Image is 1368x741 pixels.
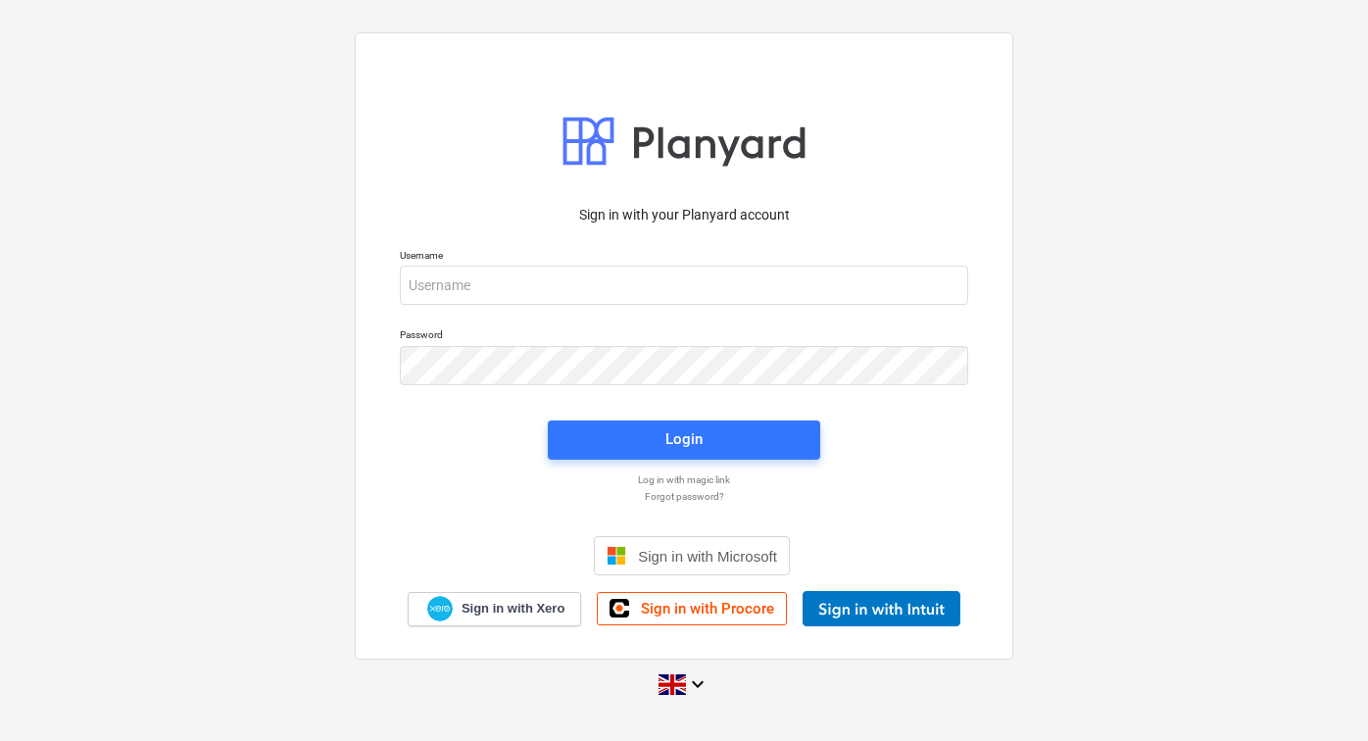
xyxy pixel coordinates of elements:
a: Forgot password? [390,490,978,503]
a: Sign in with Xero [408,592,582,626]
img: Xero logo [427,596,453,622]
img: Microsoft logo [607,546,626,566]
p: Username [400,249,968,266]
a: Sign in with Procore [597,592,787,625]
span: Sign in with Xero [462,600,564,617]
i: keyboard_arrow_down [686,672,709,696]
p: Sign in with your Planyard account [400,205,968,225]
a: Log in with magic link [390,473,978,486]
span: Sign in with Microsoft [638,548,777,565]
input: Username [400,266,968,305]
button: Login [548,420,820,460]
p: Password [400,328,968,345]
div: Login [665,426,703,452]
span: Sign in with Procore [641,600,774,617]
